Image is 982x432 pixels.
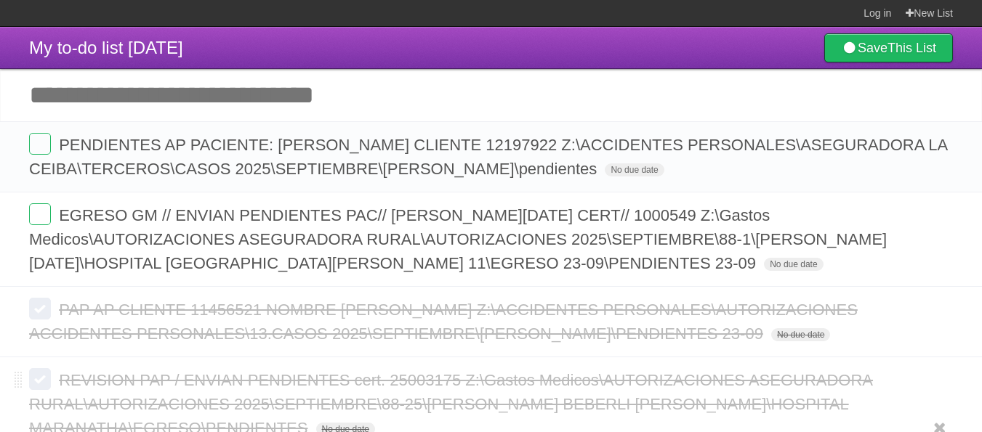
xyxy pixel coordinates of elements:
b: This List [888,41,936,55]
span: PENDIENTES AP PACIENTE: [PERSON_NAME] CLIENTE 12197922 Z:\ACCIDENTES PERSONALES\ASEGURADORA LA CE... [29,136,947,178]
label: Done [29,298,51,319]
span: No due date [764,258,823,271]
span: EGRESO GM // ENVIAN PENDIENTES PAC// [PERSON_NAME][DATE] CERT// 1000549 Z:\Gastos Medicos\AUTORIZ... [29,206,887,272]
a: SaveThis List [824,33,953,62]
label: Done [29,368,51,390]
label: Done [29,133,51,155]
span: No due date [771,328,830,341]
label: Done [29,203,51,225]
span: PAP AP CLIENTE 11456521 NOMBRE [PERSON_NAME] Z:\ACCIDENTES PERSONALES\AUTORIZACIONES ACCIDENTES P... [29,301,858,343]
span: No due date [605,163,664,176]
span: My to-do list [DATE] [29,38,183,57]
